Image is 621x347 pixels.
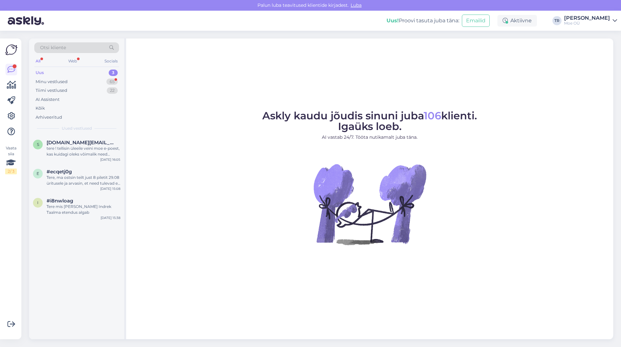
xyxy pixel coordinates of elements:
[387,17,399,24] b: Uus!
[564,21,610,26] div: Moe OÜ
[106,79,118,85] div: 65
[5,44,17,56] img: Askly Logo
[424,109,441,122] span: 106
[349,2,364,8] span: Luba
[37,171,39,176] span: e
[36,87,67,94] div: Tiimi vestlused
[36,96,60,103] div: AI Assistent
[36,114,62,121] div: Arhiveeritud
[5,168,17,174] div: 2 / 3
[5,145,17,174] div: Vaata siia
[37,200,38,205] span: i
[101,215,120,220] div: [DATE] 15:38
[564,16,617,26] a: [PERSON_NAME]Moe OÜ
[47,169,72,175] span: #ecqetj0g
[67,57,78,65] div: Web
[47,198,73,204] span: #i8nwloag
[47,146,120,157] div: tere ! tellisin üleeile veini moe e-poest, kas kuidagi oleks võimalik need [PERSON_NAME] saada?
[100,186,120,191] div: [DATE] 15:08
[262,134,477,141] p: AI vastab 24/7. Tööta nutikamalt juba täna.
[387,17,459,25] div: Proovi tasuta juba täna:
[36,70,44,76] div: Uus
[36,79,68,85] div: Minu vestlused
[103,57,119,65] div: Socials
[47,175,120,186] div: Tere, ma ostsin teilt just 8 piletit 29.08 üritusele ja arvasin, et need tulevad e- mailile nagu ...
[62,125,92,131] span: Uued vestlused
[47,140,114,146] span: s.aasma.sa@gmail.com
[497,15,537,27] div: Aktiivne
[34,57,42,65] div: All
[564,16,610,21] div: [PERSON_NAME]
[37,142,39,147] span: s
[47,204,120,215] div: Tere mis [PERSON_NAME] Indrek Taalma etendus algab
[107,87,118,94] div: 22
[262,109,477,133] span: Askly kaudu jõudis sinuni juba klienti. Igaüks loeb.
[311,146,428,262] img: No Chat active
[36,105,45,112] div: Kõik
[40,44,66,51] span: Otsi kliente
[100,157,120,162] div: [DATE] 16:05
[552,16,561,25] div: TR
[109,70,118,76] div: 3
[462,15,490,27] button: Emailid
